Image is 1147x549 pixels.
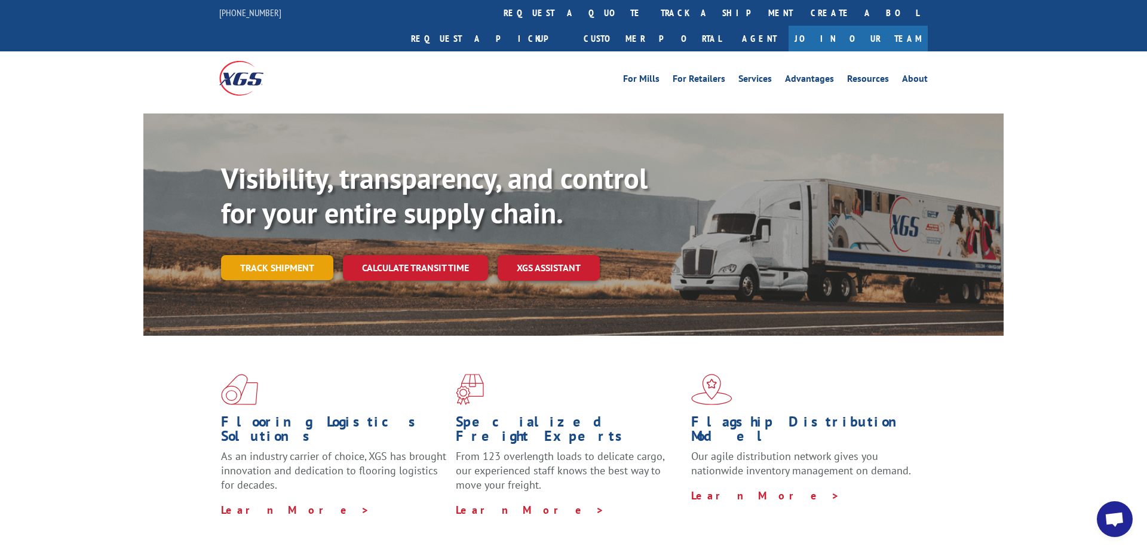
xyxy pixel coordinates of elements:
h1: Flooring Logistics Solutions [221,415,447,449]
a: Customer Portal [575,26,730,51]
a: Learn More > [691,489,840,502]
a: For Mills [623,74,660,87]
b: Visibility, transparency, and control for your entire supply chain. [221,160,648,231]
a: Learn More > [221,503,370,517]
a: Services [738,74,772,87]
img: xgs-icon-total-supply-chain-intelligence-red [221,374,258,405]
a: Join Our Team [789,26,928,51]
a: Track shipment [221,255,333,280]
a: Request a pickup [402,26,575,51]
img: xgs-icon-focused-on-flooring-red [456,374,484,405]
a: Resources [847,74,889,87]
a: [PHONE_NUMBER] [219,7,281,19]
h1: Flagship Distribution Model [691,415,917,449]
a: Calculate transit time [343,255,488,281]
a: XGS ASSISTANT [498,255,600,281]
h1: Specialized Freight Experts [456,415,682,449]
a: For Retailers [673,74,725,87]
img: xgs-icon-flagship-distribution-model-red [691,374,732,405]
span: As an industry carrier of choice, XGS has brought innovation and dedication to flooring logistics... [221,449,446,492]
a: About [902,74,928,87]
span: Our agile distribution network gives you nationwide inventory management on demand. [691,449,911,477]
a: Learn More > [456,503,605,517]
a: Advantages [785,74,834,87]
p: From 123 overlength loads to delicate cargo, our experienced staff knows the best way to move you... [456,449,682,502]
a: Agent [730,26,789,51]
div: Open chat [1097,501,1133,537]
